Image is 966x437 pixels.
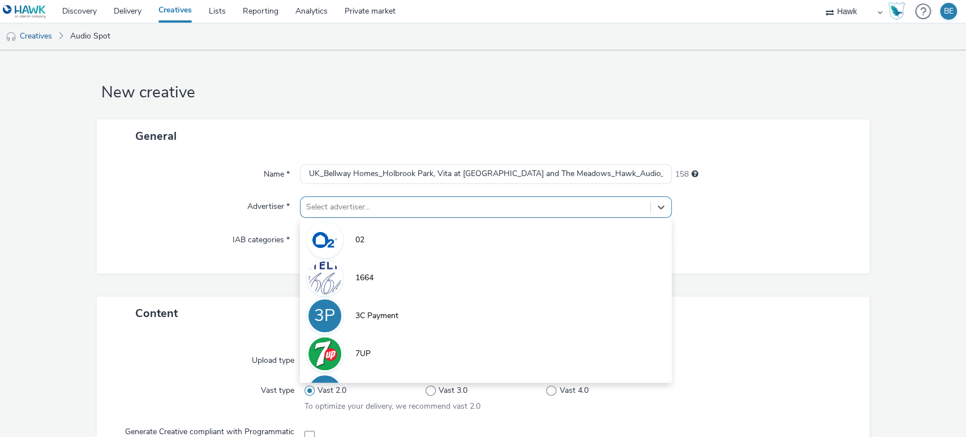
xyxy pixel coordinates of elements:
label: Upload type [247,350,299,366]
a: Hawk Academy [888,2,909,20]
img: 1664 [308,262,341,294]
div: A [319,376,331,408]
label: Name * [259,164,294,180]
span: Vast 2.0 [317,385,346,396]
img: audio [6,31,17,42]
h1: New creative [97,82,870,104]
a: Audio Spot [65,23,116,50]
img: undefined Logo [3,5,46,19]
img: Hawk Academy [888,2,905,20]
div: BE [944,3,954,20]
label: Advertiser * [243,196,294,212]
input: Name [300,164,672,184]
label: IAB categories * [228,230,294,246]
span: Content [135,306,178,321]
span: Vast 4.0 [560,385,589,396]
span: 158 [675,169,688,180]
span: To optimize your delivery, we recommend vast 2.0 [304,401,480,412]
span: Vast 3.0 [439,385,467,396]
span: 02 [355,234,364,246]
span: General [135,128,177,144]
label: Vast type [256,380,299,396]
img: 02 [308,224,341,256]
img: 7UP [308,337,341,370]
div: 3P [314,300,335,332]
span: 3C Payment [355,310,398,322]
span: 7UP [355,348,371,359]
span: 1664 [355,272,373,284]
div: Maximum 255 characters [691,169,698,180]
